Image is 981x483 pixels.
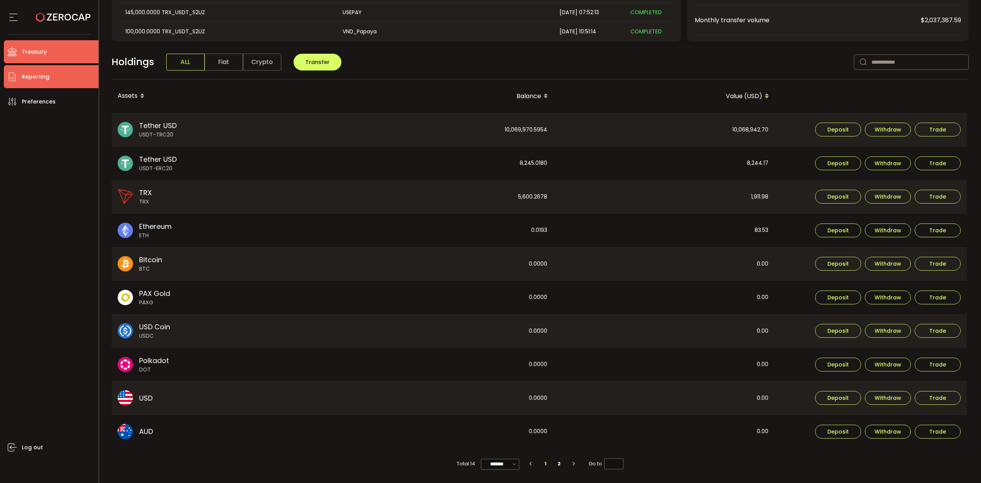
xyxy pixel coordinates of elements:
[630,8,662,16] span: COMPLETED
[166,54,205,71] span: ALL
[815,257,861,271] button: Deposit
[139,131,177,139] span: USDT-TRC20
[118,189,133,204] img: trx_portfolio.png
[333,348,553,381] div: 0.0000
[139,426,153,437] span: AUD
[554,181,774,214] div: 1,911.98
[915,223,961,237] button: Trade
[929,161,946,166] span: Trade
[874,328,901,333] span: Withdraw
[915,190,961,204] button: Trade
[874,429,901,434] span: Withdraw
[139,221,172,232] span: Ethereum
[865,358,911,371] button: Withdraw
[827,194,849,199] span: Deposit
[333,281,553,314] div: 0.0000
[333,214,553,247] div: 0.0193
[139,355,169,366] span: Polkadot
[827,161,849,166] span: Deposit
[874,295,901,300] span: Withdraw
[865,223,911,237] button: Withdraw
[827,127,849,132] span: Deposit
[552,458,566,469] li: 2
[118,323,133,338] img: usdc_portfolio.svg
[333,248,553,281] div: 0.0000
[205,54,243,71] span: Fiat
[139,299,170,307] span: PAXG
[118,357,133,372] img: dot_portfolio.svg
[874,395,901,401] span: Withdraw
[943,446,981,483] iframe: Chat Widget
[119,27,336,36] div: 100,000.0000 TRX_USDT_S2UZ
[815,425,861,439] button: Deposit
[827,261,849,266] span: Deposit
[827,395,849,401] span: Deposit
[554,146,774,180] div: 8,244.17
[929,261,946,266] span: Trade
[118,256,133,271] img: btc_portfolio.svg
[865,425,911,439] button: Withdraw
[865,391,911,405] button: Withdraw
[139,120,177,131] span: Tether USD
[929,328,946,333] span: Trade
[139,154,177,164] span: Tether USD
[139,393,153,403] span: USD
[929,429,946,434] span: Trade
[118,390,133,406] img: usd_portfolio.svg
[827,228,849,233] span: Deposit
[554,248,774,281] div: 0.00
[915,324,961,338] button: Trade
[554,348,774,381] div: 0.00
[589,458,623,469] span: Go to
[929,295,946,300] span: Trade
[553,8,624,17] div: [DATE] 07:52:13
[336,8,553,17] div: USEPAY
[554,113,774,146] div: 10,068,942.70
[874,362,901,367] span: Withdraw
[139,366,169,374] span: DOT
[112,90,333,103] div: Assets
[865,190,911,204] button: Withdraw
[457,458,475,469] span: Total 14
[827,429,849,434] span: Deposit
[553,27,624,36] div: [DATE] 10:51:14
[554,90,775,103] div: Value (USD)
[139,332,170,340] span: USDC
[827,295,849,300] span: Deposit
[333,382,553,415] div: 0.0000
[865,257,911,271] button: Withdraw
[874,261,901,266] span: Withdraw
[865,123,911,136] button: Withdraw
[915,156,961,170] button: Trade
[815,223,861,237] button: Deposit
[336,27,553,36] div: VND_Papaya
[118,223,133,238] img: eth_portfolio.svg
[118,122,133,137] img: usdt_portfolio.svg
[554,415,774,449] div: 0.00
[630,28,662,35] span: COMPLETED
[554,214,774,247] div: 83.53
[815,391,861,405] button: Deposit
[915,425,961,439] button: Trade
[929,127,946,132] span: Trade
[112,55,154,69] span: Holdings
[22,46,47,58] span: Treasury
[305,58,330,66] span: Transfer
[865,291,911,304] button: Withdraw
[139,198,152,206] span: TRX
[22,96,56,107] span: Preferences
[915,358,961,371] button: Trade
[139,232,172,240] span: ETH
[554,281,774,314] div: 0.00
[929,395,946,401] span: Trade
[139,255,162,265] span: Bitcoin
[815,358,861,371] button: Deposit
[139,187,152,198] span: TRX
[929,194,946,199] span: Trade
[333,181,553,214] div: 5,600.2678
[929,228,946,233] span: Trade
[815,324,861,338] button: Deposit
[333,146,553,180] div: 8,245.0180
[294,54,341,71] button: Transfer
[139,322,170,332] span: USD Coin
